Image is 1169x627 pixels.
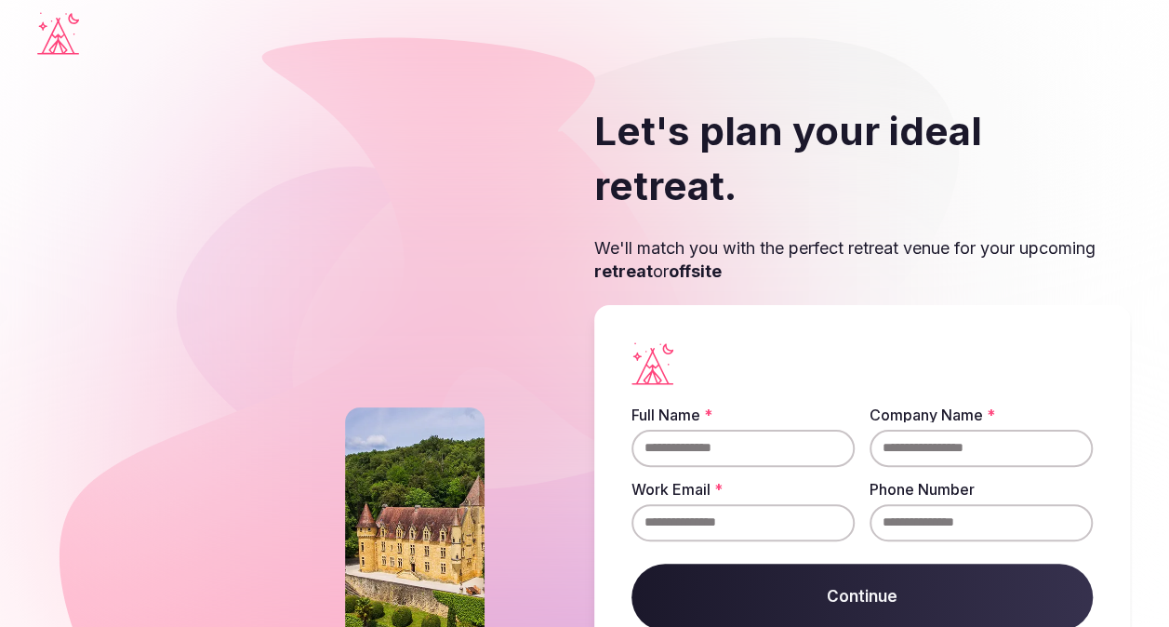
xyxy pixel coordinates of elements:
[870,407,1093,422] label: Company Name
[669,261,722,281] strong: offsite
[37,12,79,55] a: Visit the homepage
[594,104,1130,214] h2: Let's plan your ideal retreat.
[631,482,855,497] label: Work Email
[594,261,653,281] strong: retreat
[37,67,485,393] img: Falkensteiner outdoor resort with pools
[631,407,855,422] label: Full Name
[870,482,1093,497] label: Phone Number
[594,236,1130,283] p: We'll match you with the perfect retreat venue for your upcoming or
